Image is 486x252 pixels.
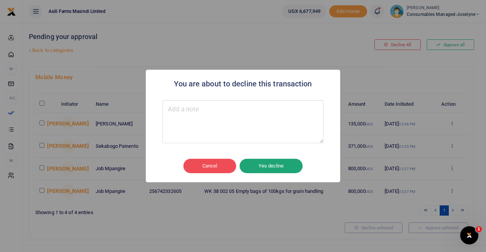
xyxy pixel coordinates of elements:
button: Cancel [183,159,236,173]
button: Yes decline [240,159,303,173]
span: 1 [476,226,482,232]
textarea: Type your message here [163,100,323,143]
iframe: Intercom live chat [460,226,478,244]
h2: You are about to decline this transaction [174,77,312,91]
